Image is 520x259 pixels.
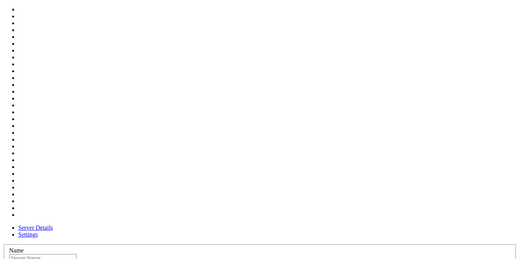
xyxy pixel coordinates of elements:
[18,231,38,238] a: Settings
[9,247,24,254] label: Name
[18,224,53,231] a: Server Details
